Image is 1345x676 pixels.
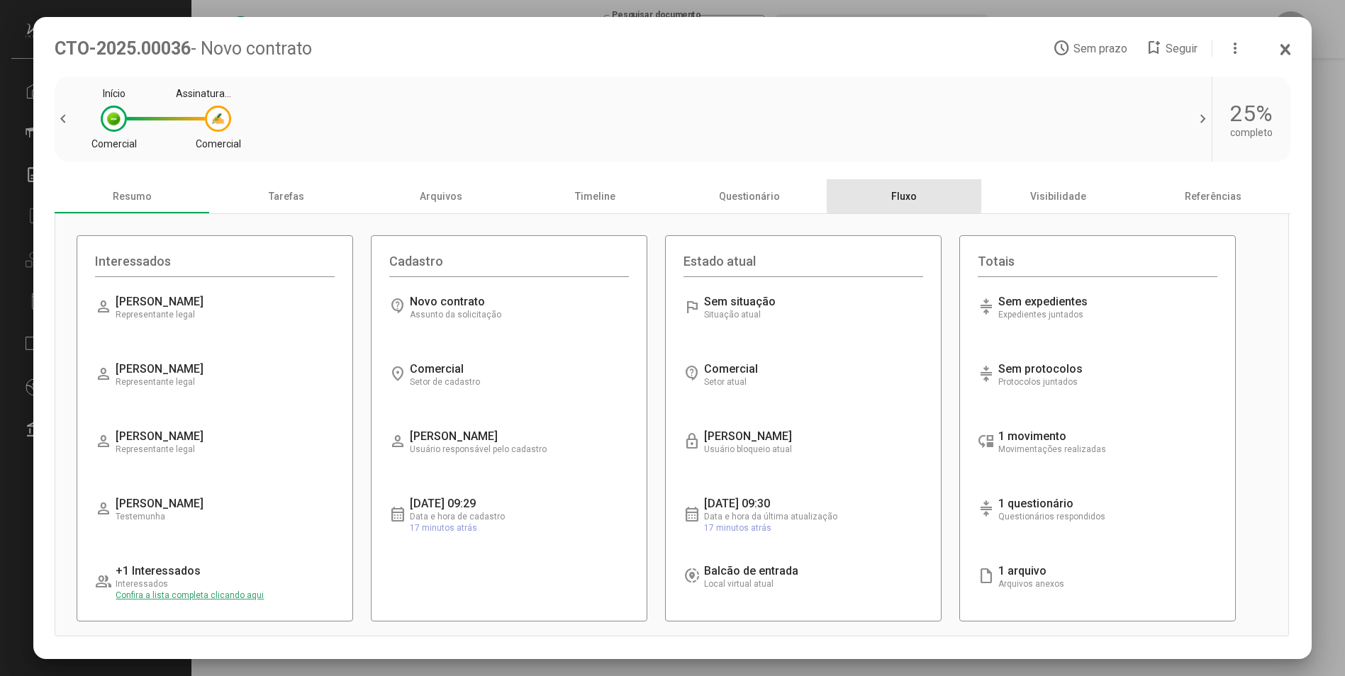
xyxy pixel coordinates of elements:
mat-icon: access_time [1053,40,1070,57]
mat-icon: bookmark_add [1145,40,1162,57]
div: Comercial [196,138,241,150]
span: Sem prazo [1073,42,1127,55]
div: CTO-2025.00036 [55,38,1052,59]
div: Resumo [55,179,209,213]
span: - Novo contrato [191,38,312,59]
div: Totais [978,254,1217,277]
div: Arquivos [364,179,518,213]
div: Interessados [95,254,335,277]
span: Confira a lista completa clicando aqui [116,590,264,600]
span: chevron_right [1190,111,1212,128]
span: 17 minutos atrás [410,523,477,533]
div: completo [1230,127,1273,138]
span: Seguir [1166,42,1198,55]
span: chevron_left [55,111,76,128]
mat-icon: more_vert [1227,40,1244,57]
div: Início [103,88,125,99]
div: Referências [1136,179,1290,213]
div: Assinatura testemunhas [176,88,261,99]
div: Comercial [91,138,137,150]
div: Timeline [518,179,673,213]
span: 17 minutos atrás [704,523,771,533]
div: Questionário [672,179,827,213]
div: Estado atual [683,254,923,277]
div: Cadastro [389,254,629,277]
div: Fluxo [827,179,981,213]
div: 25% [1230,100,1273,127]
div: Tarefas [209,179,364,213]
div: Visibilidade [981,179,1136,213]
